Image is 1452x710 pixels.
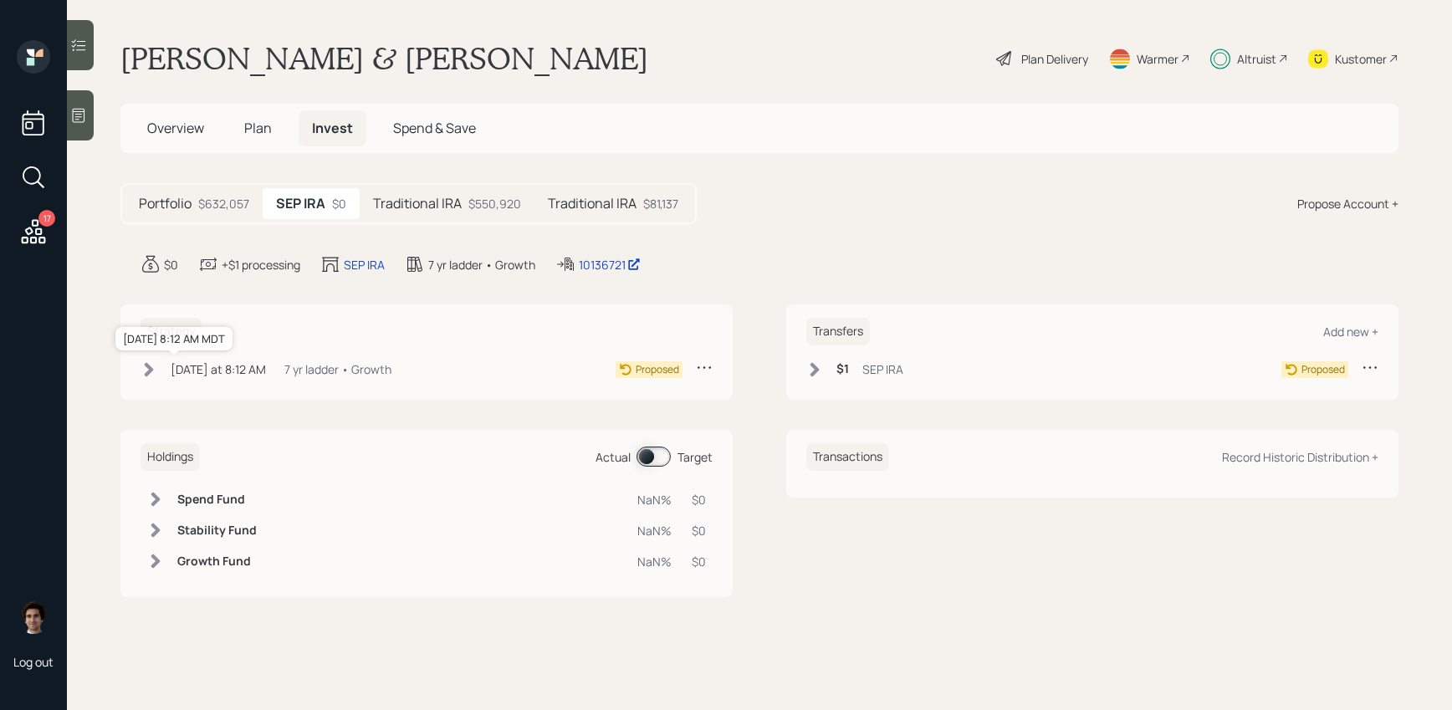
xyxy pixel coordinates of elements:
div: +$1 processing [222,256,300,273]
div: $0 [692,491,706,508]
div: NaN% [637,553,672,570]
div: Warmer [1137,50,1178,68]
img: harrison-schaefer-headshot-2.png [17,600,50,634]
div: Propose Account + [1297,195,1398,212]
div: Actual [596,448,631,466]
h6: Growth Fund [177,554,257,569]
div: SEP IRA [344,256,385,273]
div: Proposed [636,362,679,377]
span: Invest [312,119,353,137]
div: Add new + [1323,324,1378,340]
div: 10136721 [579,256,641,273]
span: Spend & Save [393,119,476,137]
h1: [PERSON_NAME] & [PERSON_NAME] [120,40,648,77]
div: $81,137 [643,195,678,212]
h6: Transfers [806,318,870,345]
div: Log out [13,654,54,670]
div: $0 [692,553,706,570]
div: NaN% [637,491,672,508]
h5: SEP IRA [276,196,325,212]
h5: Traditional IRA [373,196,462,212]
h5: Portfolio [139,196,192,212]
div: SEP IRA [862,360,903,378]
div: $550,920 [468,195,521,212]
h6: Strategy [141,318,202,345]
div: Kustomer [1335,50,1387,68]
span: Plan [244,119,272,137]
div: NaN% [637,522,672,539]
div: Proposed [1301,362,1345,377]
span: Overview [147,119,204,137]
div: 17 [38,210,55,227]
div: Record Historic Distribution + [1222,449,1378,465]
div: [DATE] at 8:12 AM [171,360,266,378]
div: $0 [164,256,178,273]
div: Target [677,448,713,466]
div: $632,057 [198,195,249,212]
h6: Transactions [806,443,889,471]
h6: Holdings [141,443,200,471]
h5: Traditional IRA [548,196,637,212]
div: 7 yr ladder • Growth [284,360,391,378]
div: Plan Delivery [1021,50,1088,68]
h6: Spend Fund [177,493,257,507]
div: $0 [692,522,706,539]
h6: Stability Fund [177,524,257,538]
div: Altruist [1237,50,1276,68]
div: $0 [332,195,346,212]
div: 7 yr ladder • Growth [428,256,535,273]
h6: $1 [836,362,849,376]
